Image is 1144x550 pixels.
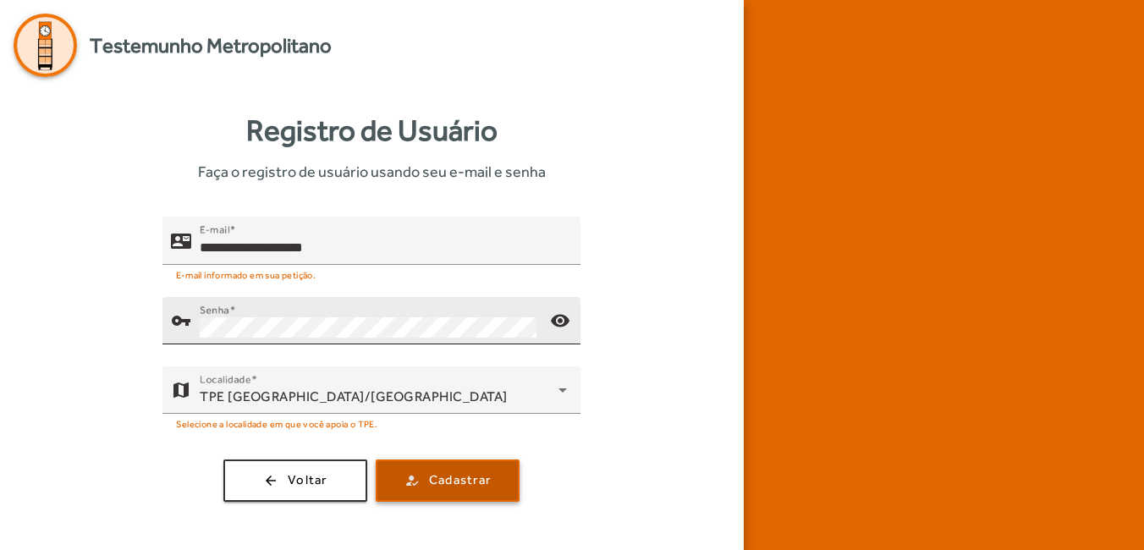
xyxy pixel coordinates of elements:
span: TPE [GEOGRAPHIC_DATA]/[GEOGRAPHIC_DATA] [200,388,508,404]
span: Testemunho Metropolitano [90,30,332,61]
mat-icon: map [171,380,191,400]
strong: Registro de Usuário [246,108,498,153]
button: Cadastrar [376,459,520,502]
mat-label: Senha [200,304,229,316]
mat-icon: visibility [540,300,580,341]
span: Faça o registro de usuário usando seu e-mail e senha [198,160,546,183]
button: Voltar [223,459,367,502]
span: Voltar [288,470,327,490]
mat-icon: vpn_key [171,311,191,331]
mat-hint: E-mail informado em sua petição. [176,265,316,283]
mat-hint: Selecione a localidade em que você apoia o TPE. [176,414,377,432]
mat-icon: contact_mail [171,230,191,250]
mat-label: Localidade [200,373,251,385]
mat-label: E-mail [200,223,229,235]
img: Logo Agenda [14,14,77,77]
span: Cadastrar [429,470,491,490]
